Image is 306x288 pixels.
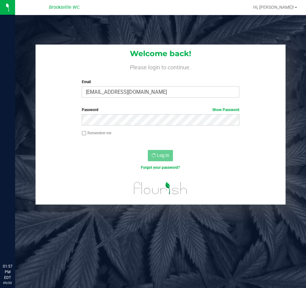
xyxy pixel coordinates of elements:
label: Remember me [82,130,111,136]
button: Log In [148,150,173,161]
a: Show Password [212,108,239,112]
p: 01:57 PM EDT [3,264,12,280]
input: Remember me [82,131,86,136]
a: Forgot your password? [141,165,180,170]
span: Hi, [PERSON_NAME]! [253,5,294,10]
img: flourish_logo.svg [129,177,192,200]
h1: Welcome back! [36,50,286,58]
span: Password [82,108,98,112]
span: Brooksville WC [49,5,80,10]
label: Email [82,79,239,85]
h4: Please login to continue. [36,63,286,70]
span: Log In [157,153,169,158]
p: 09/20 [3,280,12,285]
